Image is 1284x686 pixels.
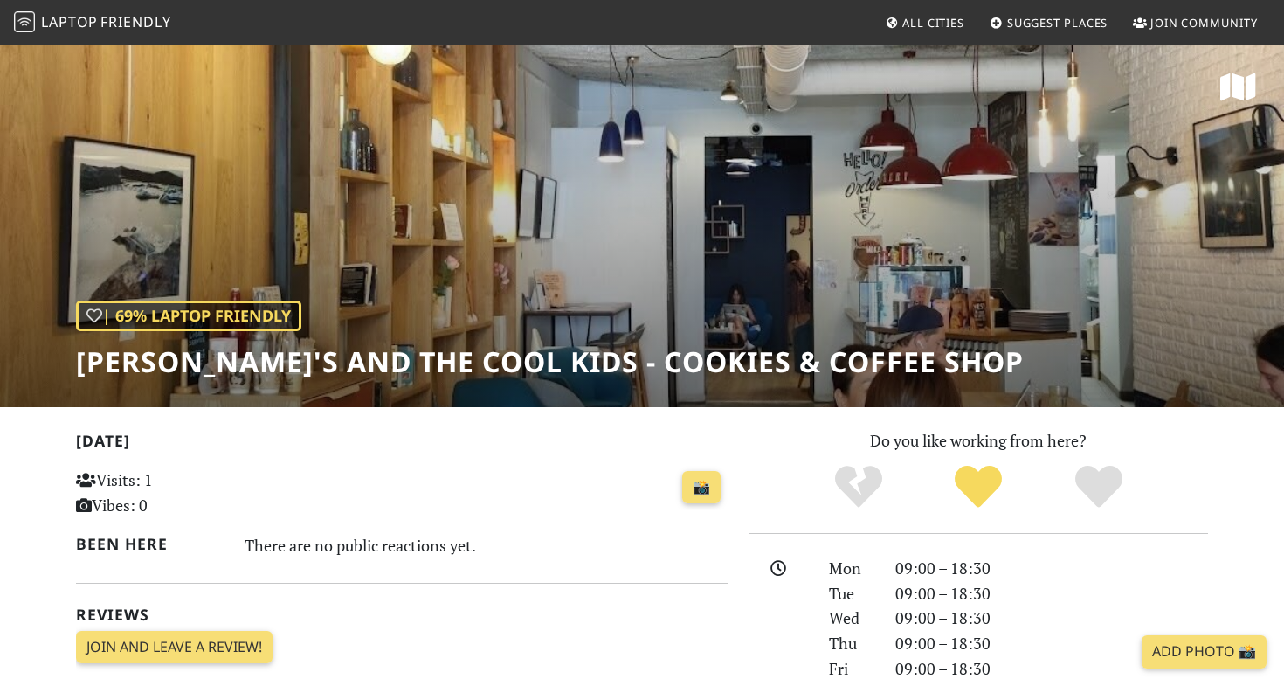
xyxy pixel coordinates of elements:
[818,581,885,606] div: Tue
[983,7,1115,38] a: Suggest Places
[76,432,728,457] h2: [DATE]
[885,606,1218,631] div: 09:00 – 18:30
[749,428,1208,454] p: Do you like working from here?
[818,631,885,656] div: Thu
[885,581,1218,606] div: 09:00 – 18:30
[1007,15,1108,31] span: Suggest Places
[878,7,971,38] a: All Cities
[76,345,1024,378] h1: [PERSON_NAME]'s and the cool kids - Cookies & Coffee shop
[1039,463,1159,511] div: Definitely!
[1126,7,1265,38] a: Join Community
[918,463,1039,511] div: Yes
[885,656,1218,682] div: 09:00 – 18:30
[1150,15,1258,31] span: Join Community
[245,531,728,559] div: There are no public reactions yet.
[902,15,964,31] span: All Cities
[76,631,273,664] a: Join and leave a review!
[885,556,1218,581] div: 09:00 – 18:30
[76,535,224,553] h2: Been here
[14,8,171,38] a: LaptopFriendly LaptopFriendly
[100,12,170,31] span: Friendly
[818,556,885,581] div: Mon
[76,301,301,331] div: | 69% Laptop Friendly
[885,631,1218,656] div: 09:00 – 18:30
[76,468,280,518] p: Visits: 1 Vibes: 0
[41,12,98,31] span: Laptop
[76,606,728,624] h2: Reviews
[682,471,721,504] a: 📸
[798,463,919,511] div: No
[14,11,35,32] img: LaptopFriendly
[1142,635,1267,669] a: Add Photo 📸
[818,606,885,631] div: Wed
[818,656,885,682] div: Fri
